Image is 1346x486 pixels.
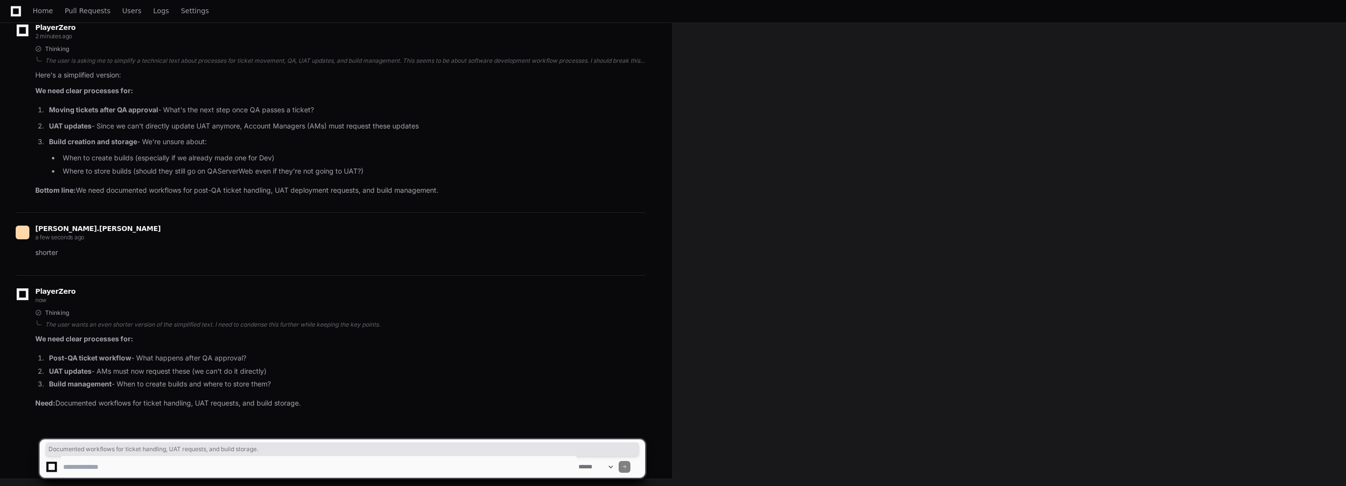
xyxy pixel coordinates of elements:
[35,247,645,258] p: shorter
[45,309,69,317] span: Thinking
[35,86,133,95] strong: We need clear processes for:
[122,8,142,14] span: Users
[49,380,112,388] strong: Build management
[45,321,645,329] div: The user wants an even shorter version of the simplified text. I need to condense this further wh...
[35,186,76,194] strong: Bottom line:
[46,366,645,377] li: - AMs must now request these (we can't do it directly)
[49,367,92,375] strong: UAT updates
[60,166,645,177] li: Where to store builds (should they still go on QAServerWeb even if they're not going to UAT?)
[181,8,209,14] span: Settings
[49,121,645,132] p: - Since we can't directly update UAT anymore, Account Managers (AMs) must request these updates
[35,32,72,40] span: 2 minutes ago
[35,334,133,343] strong: We need clear processes for:
[35,185,645,196] p: We need documented workflows for post-QA ticket handling, UAT deployment requests, and build mana...
[35,296,47,304] span: now
[49,354,131,362] strong: Post-QA ticket workflow
[35,233,84,241] span: a few seconds ago
[35,399,55,407] strong: Need:
[46,379,645,390] li: - When to create builds and where to store them?
[49,104,645,116] p: - What's the next step once QA passes a ticket?
[45,57,645,65] div: The user is asking me to simplify a technical text about processes for ticket movement, QA, UAT u...
[35,398,645,409] p: Documented workflows for ticket handling, UAT requests, and build storage.
[49,136,645,148] p: - We're unsure about:
[45,45,69,53] span: Thinking
[49,105,158,114] strong: Moving tickets after QA approval
[33,8,53,14] span: Home
[46,353,645,364] li: - What happens after QA approval?
[35,25,75,30] span: PlayerZero
[35,70,645,81] p: Here's a simplified version:
[35,288,75,294] span: PlayerZero
[49,122,92,130] strong: UAT updates
[65,8,110,14] span: Pull Requests
[48,445,636,453] span: Documented workflows for ticket handling, UAT requests, and build storage.
[60,153,645,164] li: When to create builds (especially if we already made one for Dev)
[49,137,137,146] strong: Build creation and storage
[35,225,161,232] span: [PERSON_NAME].[PERSON_NAME]
[153,8,169,14] span: Logs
